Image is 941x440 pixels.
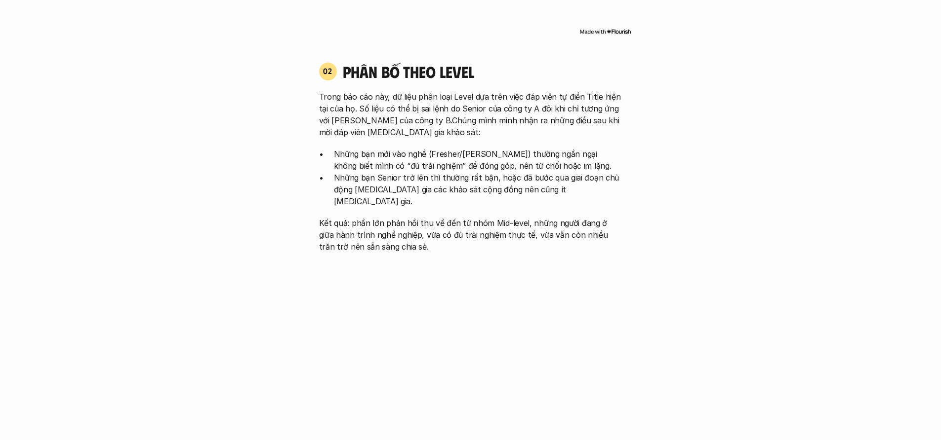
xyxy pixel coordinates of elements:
[323,67,332,75] p: 02
[579,28,631,36] img: Made with Flourish
[334,148,622,172] p: Những bạn mới vào nghề (Fresher/[PERSON_NAME]) thường ngần ngại không biết mình có “đủ trải nghiệ...
[319,91,622,138] p: Trong báo cáo này, dữ liệu phân loại Level dựa trên việc đáp viên tự điền Title hiện tại của họ. ...
[319,217,622,253] p: Kết quả: phần lớn phản hồi thu về đến từ nhóm Mid-level, những người đang ở giữa hành trình nghề ...
[343,62,622,81] h4: phân bố theo Level
[334,172,622,207] p: Những bạn Senior trở lên thì thường rất bận, hoặc đã bước qua giai đoạn chủ động [MEDICAL_DATA] g...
